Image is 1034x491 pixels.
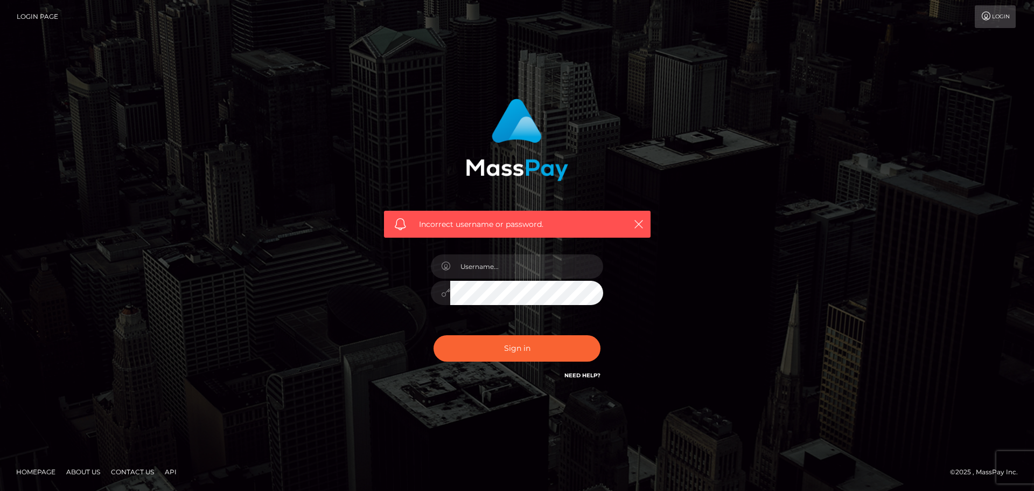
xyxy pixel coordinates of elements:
[975,5,1016,28] a: Login
[419,219,616,230] span: Incorrect username or password.
[466,99,568,181] img: MassPay Login
[450,254,603,279] input: Username...
[17,5,58,28] a: Login Page
[62,464,104,480] a: About Us
[950,466,1026,478] div: © 2025 , MassPay Inc.
[564,372,600,379] a: Need Help?
[434,335,600,362] button: Sign in
[12,464,60,480] a: Homepage
[107,464,158,480] a: Contact Us
[160,464,181,480] a: API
